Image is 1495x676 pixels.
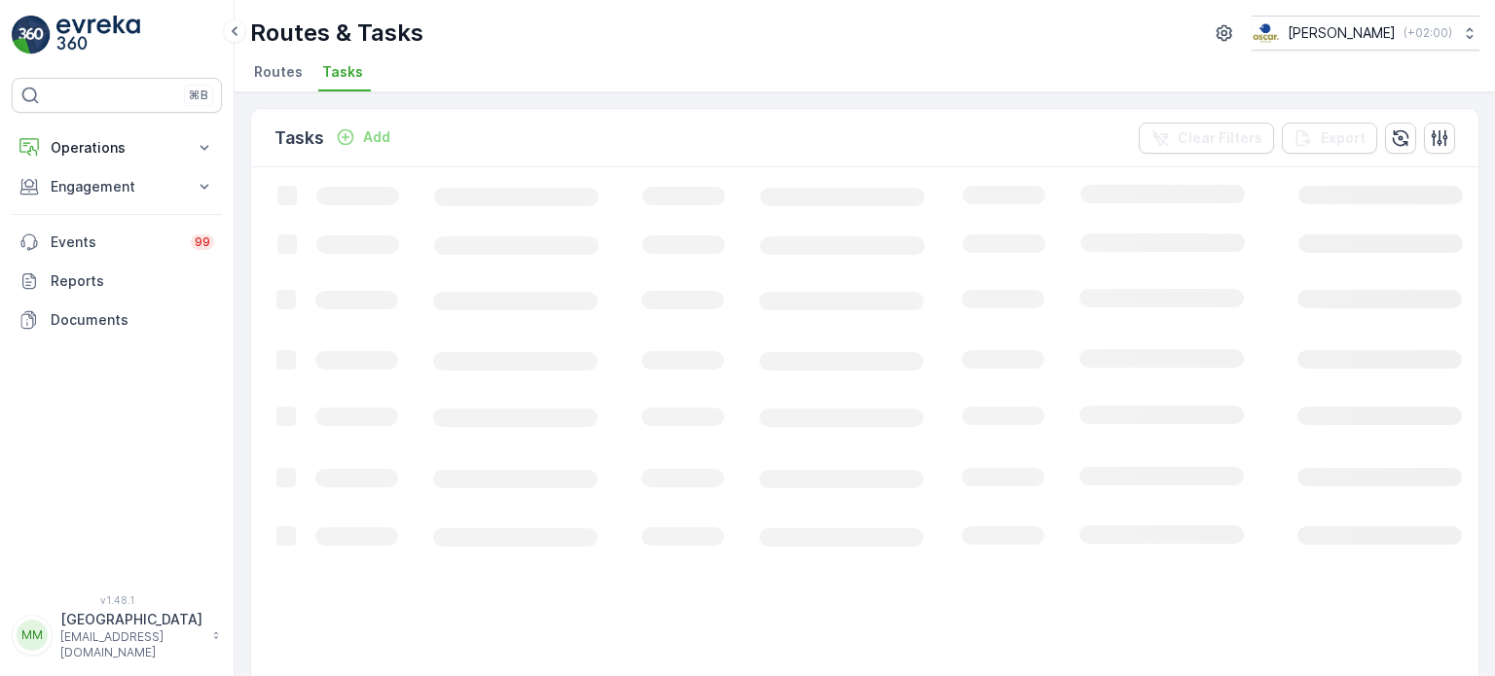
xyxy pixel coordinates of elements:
[1282,123,1377,154] button: Export
[1252,16,1479,51] button: [PERSON_NAME](+02:00)
[12,167,222,206] button: Engagement
[195,234,210,250] p: 99
[274,125,324,152] p: Tasks
[51,310,214,330] p: Documents
[12,16,51,54] img: logo
[51,138,183,158] p: Operations
[51,177,183,196] p: Engagement
[1252,22,1280,44] img: basis-logo_rgb2x.png
[60,629,202,660] p: [EMAIL_ADDRESS][DOMAIN_NAME]
[363,127,390,147] p: Add
[56,16,140,54] img: logo_light-DOdMpM7g.png
[51,232,179,252] p: Events
[254,62,303,82] span: Routes
[12,223,222,262] a: Events99
[1288,23,1396,43] p: [PERSON_NAME]
[322,62,363,82] span: Tasks
[1139,123,1274,154] button: Clear Filters
[12,128,222,167] button: Operations
[12,594,222,606] span: v 1.48.1
[328,125,398,149] button: Add
[60,610,202,629] p: [GEOGRAPHIC_DATA]
[12,610,222,660] button: MM[GEOGRAPHIC_DATA][EMAIL_ADDRESS][DOMAIN_NAME]
[1178,128,1262,148] p: Clear Filters
[12,262,222,301] a: Reports
[1321,128,1366,148] p: Export
[51,271,214,291] p: Reports
[1404,25,1452,41] p: ( +02:00 )
[12,301,222,339] a: Documents
[250,18,423,49] p: Routes & Tasks
[189,88,208,103] p: ⌘B
[17,620,48,651] div: MM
